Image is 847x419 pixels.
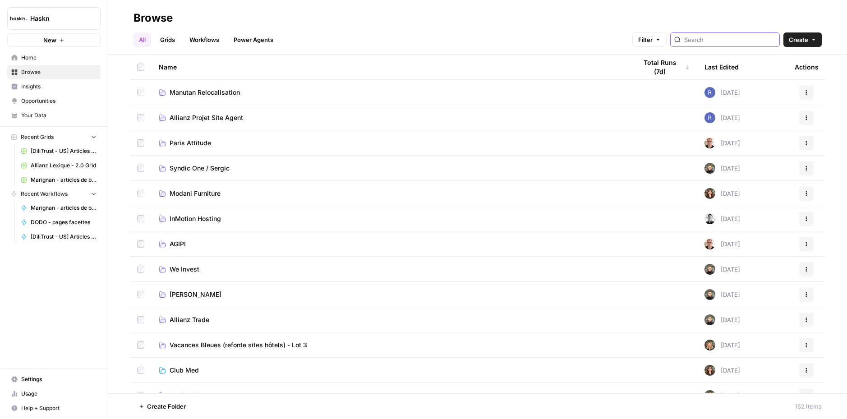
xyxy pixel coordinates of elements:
button: Help + Support [7,401,101,415]
button: Recent Grids [7,130,101,144]
div: [DATE] [704,213,740,224]
div: [DATE] [704,340,740,350]
div: [DATE] [704,112,740,123]
span: Manutan Relocalisation [170,88,240,97]
img: u6bh93quptsxrgw026dpd851kwjs [704,112,715,123]
div: [DATE] [704,163,740,174]
div: Actions [795,55,819,79]
span: Club Med [170,366,199,375]
a: Settings [7,372,101,387]
img: udf09rtbz9abwr5l4z19vkttxmie [704,264,715,275]
a: Power Agents [228,32,279,47]
span: Filter [638,35,653,44]
div: [DATE] [704,87,740,98]
a: Grids [155,32,180,47]
span: DODO - pages facettes [31,218,97,226]
a: Your Data [7,108,101,123]
a: Vacances Bleues (refonte sites hôtels) - Lot 3 [159,341,622,350]
a: Opportunities [7,94,101,108]
div: [DATE] [704,188,740,199]
a: Club Med [159,366,622,375]
a: Usage [7,387,101,401]
img: ziyu4k121h9vid6fczkx3ylgkuqx [704,340,715,350]
div: 152 Items [795,402,822,411]
span: Modani Furniture [170,189,221,198]
img: wbc4lf7e8no3nva14b2bd9f41fnh [704,390,715,401]
img: u6bh93quptsxrgw026dpd851kwjs [704,87,715,98]
div: [DATE] [704,239,740,249]
a: We Invest [159,265,622,274]
span: Settings [21,375,97,383]
span: Home [21,54,97,62]
span: AGIPI [170,239,186,249]
img: Haskn Logo [10,10,27,27]
button: Create [783,32,822,47]
a: Syndic One / Sergic [159,164,622,173]
span: Allianz Lexique - 2.0 Grid [31,161,97,170]
span: We Invest [170,265,199,274]
div: Total Runs (7d) [637,55,690,79]
a: Modani Furniture [159,189,622,198]
span: Allianz Trade [170,315,209,324]
img: 7vx8zh0uhckvat9sl0ytjj9ndhgk [704,138,715,148]
a: Workflows [184,32,225,47]
button: Recent Workflows [7,187,101,201]
span: [PERSON_NAME] [170,290,221,299]
span: Browse [21,68,97,76]
div: [DATE] [704,365,740,376]
span: Haskn [30,14,85,23]
span: Recent Workflows [21,190,68,198]
a: AGIPI [159,239,622,249]
img: 7vx8zh0uhckvat9sl0ytjj9ndhgk [704,239,715,249]
div: [DATE] [704,264,740,275]
img: 5iwot33yo0fowbxplqtedoh7j1jy [704,213,715,224]
div: Browse [133,11,173,25]
button: Create Folder [133,399,191,414]
a: [DiliTrust - US] Articles de blog 700-1000 mots Grid [17,144,101,158]
span: Your Data [21,111,97,120]
button: New [7,33,101,47]
a: Allianz Lexique - 2.0 Grid [17,158,101,173]
span: InMotion Hosting [170,214,221,223]
a: Home [7,51,101,65]
a: Browse [7,65,101,79]
button: Workspace: Haskn [7,7,101,30]
a: DODO - pages facettes [17,215,101,230]
div: [DATE] [704,138,740,148]
span: Usage [21,390,97,398]
div: [DATE] [704,289,740,300]
div: Last Edited [704,55,739,79]
a: Paris Attitude [159,138,622,147]
img: udf09rtbz9abwr5l4z19vkttxmie [704,289,715,300]
span: Opportunities [21,97,97,105]
div: [DATE] [704,390,740,401]
a: Coclic Alu [159,391,622,400]
a: Manutan Relocalisation [159,88,622,97]
span: New [43,36,56,45]
a: All [133,32,151,47]
img: wbc4lf7e8no3nva14b2bd9f41fnh [704,365,715,376]
div: Name [159,55,622,79]
a: Insights [7,79,101,94]
img: wbc4lf7e8no3nva14b2bd9f41fnh [704,188,715,199]
span: Allianz Projet Site Agent [170,113,243,122]
span: Create [789,35,808,44]
a: Allianz Trade [159,315,622,324]
img: udf09rtbz9abwr5l4z19vkttxmie [704,163,715,174]
a: InMotion Hosting [159,214,622,223]
img: udf09rtbz9abwr5l4z19vkttxmie [704,314,715,325]
span: Marignan - articles de blog Grid [31,176,97,184]
span: Recent Grids [21,133,54,141]
span: Vacances Bleues (refonte sites hôtels) - Lot 3 [170,341,307,350]
a: Allianz Projet Site Agent [159,113,622,122]
input: Search [684,35,776,44]
span: Create Folder [147,402,186,411]
span: Coclic Alu [170,391,200,400]
span: Insights [21,83,97,91]
span: Help + Support [21,404,97,412]
span: [DiliTrust - US] Articles de blog 700-1000 mots Grid [31,147,97,155]
span: Marignan - articles de blog [31,204,97,212]
div: [DATE] [704,314,740,325]
span: Paris Attitude [170,138,211,147]
a: [DiliTrust - US] Articles de blog 700-1000 mots [17,230,101,244]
